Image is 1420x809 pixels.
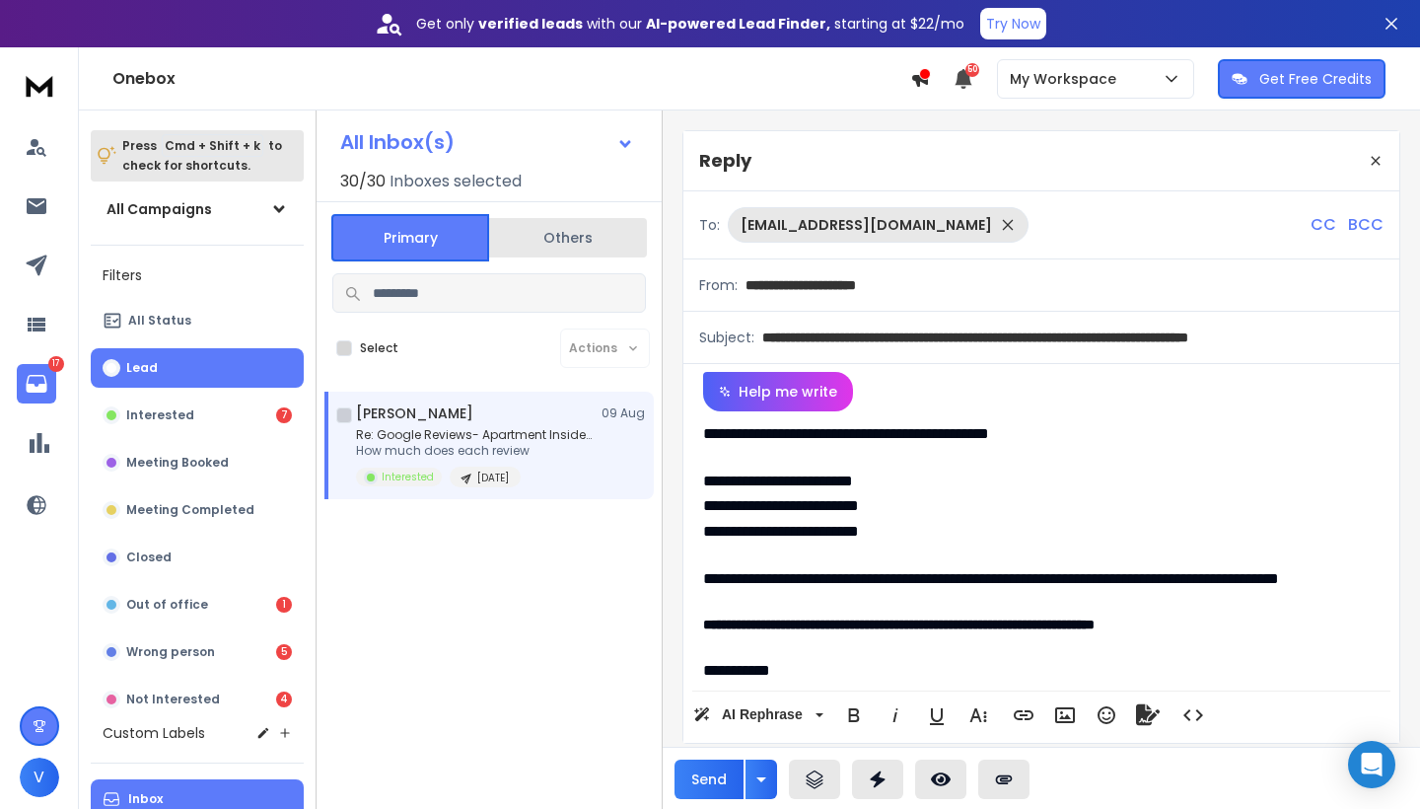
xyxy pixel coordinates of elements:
p: [DATE] [477,471,509,485]
p: [EMAIL_ADDRESS][DOMAIN_NAME] [741,215,992,235]
p: Wrong person [126,644,215,660]
button: Primary [331,214,489,261]
button: All Campaigns [91,189,304,229]
p: Press to check for shortcuts. [122,136,282,176]
h3: Custom Labels [103,723,205,743]
p: Not Interested [126,692,220,707]
button: Wrong person5 [91,632,304,672]
span: Cmd + Shift + k [162,134,263,157]
button: Try Now [980,8,1046,39]
p: Get only with our starting at $22/mo [416,14,964,34]
div: 4 [276,692,292,707]
p: Get Free Credits [1259,69,1372,89]
img: logo [20,67,59,104]
div: Open Intercom Messenger [1348,741,1395,788]
p: Closed [126,550,172,565]
button: V [20,758,59,797]
p: Interested [126,407,194,423]
button: Closed [91,538,304,577]
button: Not Interested4 [91,680,304,719]
button: All Inbox(s) [324,122,650,162]
button: Get Free Credits [1218,59,1385,99]
span: AI Rephrase [718,706,807,723]
button: AI Rephrase [689,696,827,735]
p: My Workspace [1010,69,1124,89]
label: Select [360,340,398,356]
p: BCC [1348,213,1384,237]
h1: All Inbox(s) [340,132,455,152]
button: Lead [91,348,304,388]
h3: Filters [91,261,304,289]
p: Re: Google Reviews- Apartment Insiders [356,427,593,443]
button: Out of office1 [91,585,304,625]
p: From: [699,275,738,295]
button: Signature [1129,696,1167,735]
p: To: [699,215,720,235]
h3: Inboxes selected [390,170,522,193]
button: Others [489,216,647,259]
p: Try Now [986,14,1040,34]
button: All Status [91,301,304,340]
button: Insert Link (⌘K) [1005,696,1042,735]
p: 09 Aug [602,405,646,421]
button: Code View [1174,696,1212,735]
p: All Status [128,313,191,329]
p: How much does each review [356,443,593,459]
p: Subject: [699,328,754,347]
p: Meeting Completed [126,502,254,518]
button: Italic (⌘I) [877,696,914,735]
button: Meeting Completed [91,490,304,530]
p: Reply [699,147,751,175]
h1: Onebox [112,67,910,91]
a: 17 [17,364,56,404]
span: 30 / 30 [340,170,386,193]
p: Out of office [126,597,208,613]
p: Lead [126,360,158,376]
button: Insert Image (⌘P) [1046,696,1084,735]
button: Send [674,760,744,799]
button: Interested7 [91,396,304,435]
strong: AI-powered Lead Finder, [646,14,830,34]
h1: All Campaigns [106,199,212,219]
span: 50 [965,63,979,77]
p: 17 [48,356,64,372]
button: More Text [959,696,997,735]
button: Help me write [703,372,853,411]
button: Emoticons [1088,696,1125,735]
strong: verified leads [478,14,583,34]
h1: [PERSON_NAME] [356,404,473,423]
button: Bold (⌘B) [835,696,873,735]
p: CC [1311,213,1336,237]
div: 1 [276,597,292,613]
p: Interested [382,470,434,484]
button: Meeting Booked [91,443,304,482]
p: Inbox [128,791,163,807]
p: Meeting Booked [126,455,229,471]
div: 5 [276,644,292,660]
button: Underline (⌘U) [918,696,956,735]
div: 7 [276,407,292,423]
